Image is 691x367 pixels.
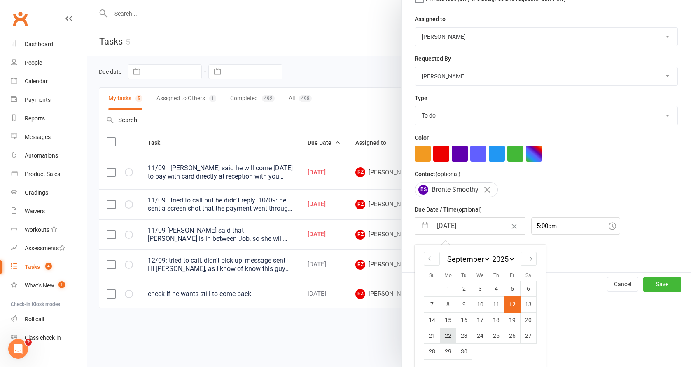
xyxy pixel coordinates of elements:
[415,169,460,179] label: Contact
[11,258,87,276] a: Tasks 4
[440,343,456,359] td: Monday, September 29, 2025
[456,296,472,312] td: Tuesday, September 9, 2025
[493,273,499,278] small: Th
[444,273,452,278] small: Mo
[11,183,87,202] a: Gradings
[25,59,42,66] div: People
[504,312,521,328] td: Friday, September 19, 2025
[429,273,435,278] small: Su
[25,189,48,196] div: Gradings
[504,281,521,296] td: Friday, September 5, 2025
[461,273,467,278] small: Tu
[607,277,638,292] button: Cancel
[415,54,451,63] label: Requested By
[415,242,462,252] label: Email preferences
[457,206,482,213] small: (optional)
[415,133,429,142] label: Color
[418,185,428,195] span: BS
[456,281,472,296] td: Tuesday, September 2, 2025
[25,245,65,252] div: Assessments
[25,316,44,322] div: Roll call
[25,208,45,214] div: Waivers
[488,281,504,296] td: Thursday, September 4, 2025
[25,282,54,289] div: What's New
[440,296,456,312] td: Monday, September 8, 2025
[456,312,472,328] td: Tuesday, September 16, 2025
[10,8,30,29] a: Clubworx
[643,277,681,292] button: Save
[521,312,537,328] td: Saturday, September 20, 2025
[415,205,482,214] label: Due Date / Time
[58,281,65,288] span: 1
[11,72,87,91] a: Calendar
[456,343,472,359] td: Tuesday, September 30, 2025
[25,115,45,122] div: Reports
[11,329,87,347] a: Class kiosk mode
[25,96,51,103] div: Payments
[504,296,521,312] td: Selected. Friday, September 12, 2025
[415,14,446,24] label: Assigned to
[25,263,40,270] div: Tasks
[525,273,531,278] small: Sa
[25,152,58,159] div: Automations
[11,91,87,109] a: Payments
[8,339,28,359] iframe: Intercom live chat
[472,296,488,312] td: Wednesday, September 10, 2025
[424,343,440,359] td: Sunday, September 28, 2025
[440,328,456,343] td: Monday, September 22, 2025
[521,252,537,266] div: Move forward to switch to the next month.
[11,276,87,295] a: What's New1
[456,328,472,343] td: Tuesday, September 23, 2025
[424,312,440,328] td: Sunday, September 14, 2025
[415,94,427,103] label: Type
[440,281,456,296] td: Monday, September 1, 2025
[11,310,87,329] a: Roll call
[11,221,87,239] a: Workouts
[504,328,521,343] td: Friday, September 26, 2025
[440,312,456,328] td: Monday, September 15, 2025
[507,218,521,234] button: Clear Date
[11,54,87,72] a: People
[472,281,488,296] td: Wednesday, September 3, 2025
[25,134,51,140] div: Messages
[11,202,87,221] a: Waivers
[521,296,537,312] td: Saturday, September 13, 2025
[472,328,488,343] td: Wednesday, September 24, 2025
[45,263,52,270] span: 4
[424,328,440,343] td: Sunday, September 21, 2025
[521,328,537,343] td: Saturday, September 27, 2025
[11,35,87,54] a: Dashboard
[11,146,87,165] a: Automations
[435,171,460,177] small: (optional)
[11,165,87,183] a: Product Sales
[424,252,440,266] div: Move backward to switch to the previous month.
[25,334,61,341] div: Class check-in
[11,109,87,128] a: Reports
[25,41,53,47] div: Dashboard
[488,328,504,343] td: Thursday, September 25, 2025
[25,339,32,346] span: 2
[510,273,514,278] small: Fr
[11,239,87,258] a: Assessments
[488,296,504,312] td: Thursday, September 11, 2025
[472,312,488,328] td: Wednesday, September 17, 2025
[521,281,537,296] td: Saturday, September 6, 2025
[25,78,48,85] div: Calendar
[25,226,49,233] div: Workouts
[476,273,483,278] small: We
[424,296,440,312] td: Sunday, September 7, 2025
[25,171,60,177] div: Product Sales
[488,312,504,328] td: Thursday, September 18, 2025
[415,182,498,197] div: Bronte Smoothy
[11,128,87,146] a: Messages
